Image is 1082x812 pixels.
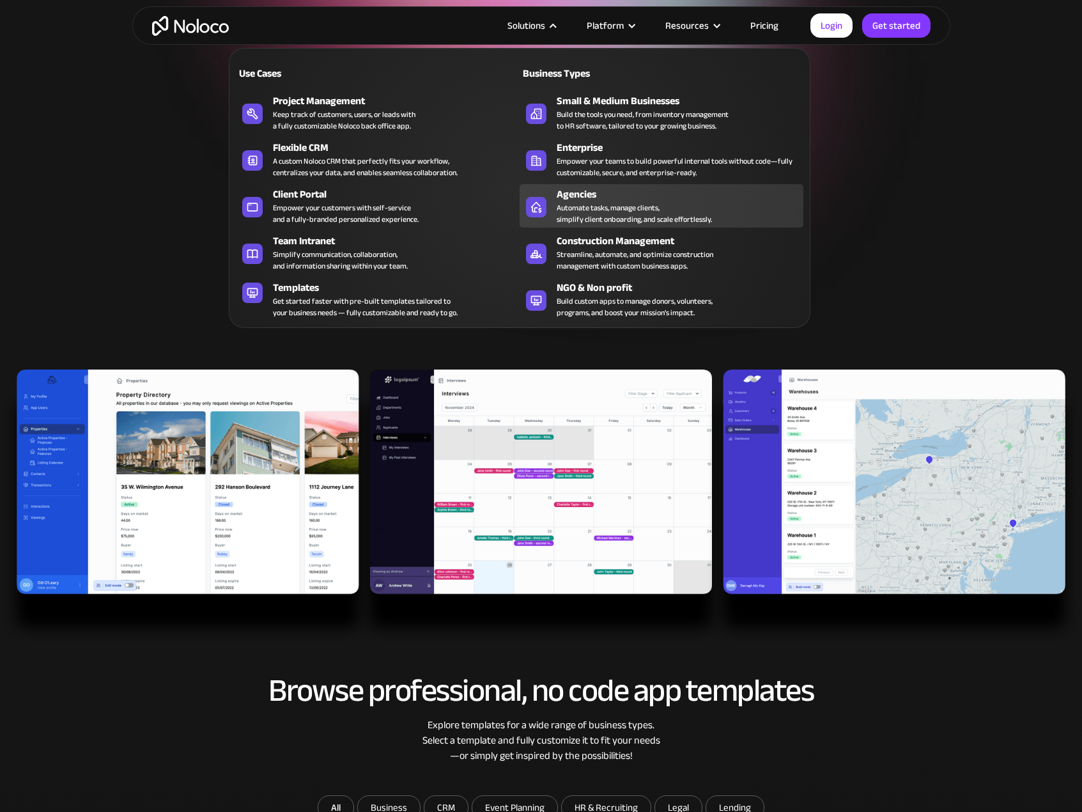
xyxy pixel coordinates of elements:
div: Solutions [491,17,571,34]
div: Use Cases [236,66,373,81]
div: Get started faster with pre-built templates tailored to your business needs — fully customizable ... [273,295,458,318]
a: Business Types [520,58,803,88]
div: Resources [649,17,734,34]
div: Team Intranet [273,233,525,249]
div: Construction Management [557,233,809,249]
a: Flexible CRMA custom Noloco CRM that perfectly fits your workflow,centralizes your data, and enab... [236,137,520,181]
div: Platform [571,17,649,34]
div: Empower your teams to build powerful internal tools without code—fully customizable, secure, and ... [557,155,797,178]
a: Team IntranetSimplify communication, collaboration,and information sharing within your team. [236,231,520,274]
div: A custom Noloco CRM that perfectly fits your workflow, centralizes your data, and enables seamles... [273,155,458,178]
div: Explore templates for a wide range of business types. Select a template and fully customize it to... [145,717,938,763]
div: Build custom apps to manage donors, volunteers, programs, and boost your mission’s impact. [557,295,713,318]
h1: Start Building Your Perfect App with Ready-to-Use Templates [145,77,938,153]
div: Business Types [520,66,656,81]
div: Client Portal [273,187,525,202]
a: Use Cases [236,58,520,88]
div: Platform [587,17,624,34]
a: Project ManagementKeep track of customers, users, or leads witha fully customizable Noloco back o... [236,91,520,134]
a: Login [810,13,853,38]
a: Get started [862,13,931,38]
div: Small & Medium Businesses [557,93,809,109]
div: Resources [665,17,709,34]
a: Pricing [734,17,794,34]
div: NGO & Non profit [557,280,809,295]
div: Keep track of customers, users, or leads with a fully customizable Noloco back office app. [273,109,415,132]
a: Construction ManagementStreamline, automate, and optimize constructionmanagement with custom busi... [520,231,803,274]
div: Enterprise [557,140,809,155]
div: Solutions [507,17,545,34]
div: Agencies [557,187,809,202]
h2: Browse professional, no code app templates [145,673,938,708]
div: Empower your customers with self-service and a fully-branded personalized experience. [273,202,419,225]
a: Small & Medium BusinessesBuild the tools you need, from inventory managementto HR software, tailo... [520,91,803,134]
div: Flexible CRM [273,140,525,155]
a: EnterpriseEmpower your teams to build powerful internal tools without code—fully customizable, se... [520,137,803,181]
div: Build the tools you need, from inventory management to HR software, tailored to your growing busi... [557,109,729,132]
div: Streamline, automate, and optimize construction management with custom business apps. [557,249,713,272]
div: Project Management [273,93,525,109]
a: TemplatesGet started faster with pre-built templates tailored toyour business needs — fully custo... [236,277,520,321]
nav: Solutions [229,30,810,328]
a: home [152,16,229,36]
div: Automate tasks, manage clients, simplify client onboarding, and scale effortlessly. [557,202,712,225]
a: AgenciesAutomate tasks, manage clients,simplify client onboarding, and scale effortlessly. [520,184,803,228]
a: NGO & Non profitBuild custom apps to manage donors, volunteers,programs, and boost your mission’s... [520,277,803,321]
a: Client PortalEmpower your customers with self-serviceand a fully-branded personalized experience. [236,184,520,228]
div: Simplify communication, collaboration, and information sharing within your team. [273,249,408,272]
div: Templates [273,280,525,295]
